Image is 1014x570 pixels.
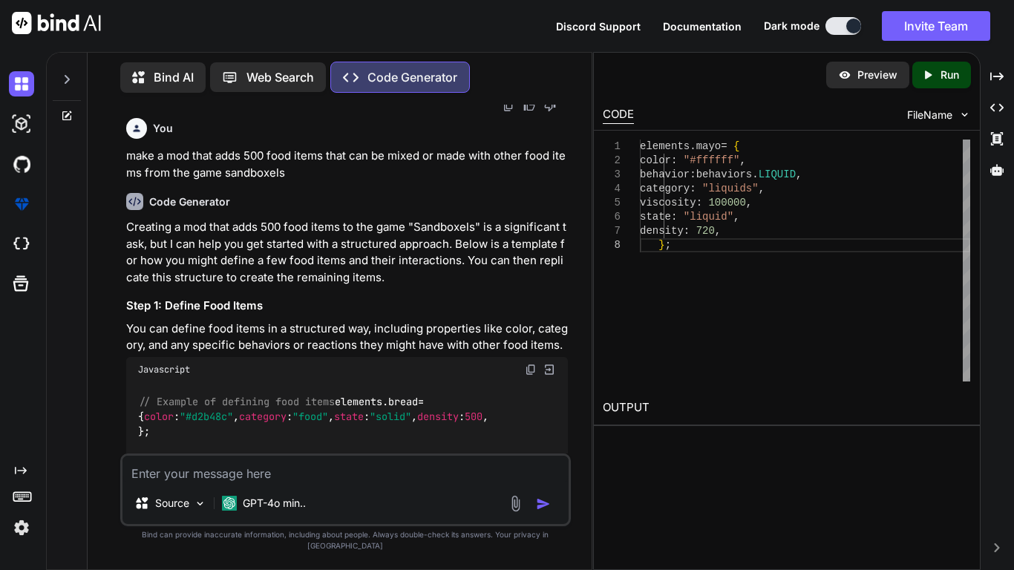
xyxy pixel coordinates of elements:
div: 8 [603,238,621,252]
img: Pick Models [194,497,206,510]
span: category [239,410,287,423]
span: bread [388,395,418,408]
img: icon [536,497,551,511]
div: 4 [603,182,621,196]
div: 6 [603,210,621,224]
span: // Example of defining food items [139,395,335,408]
span: { [733,140,739,152]
img: copy [525,364,537,376]
span: , [759,183,765,194]
span: color [640,154,671,166]
span: "#d2b48c" [180,410,233,423]
span: density [417,410,459,423]
span: : [690,168,696,180]
p: Bind can provide inaccurate information, including about people. Always double-check its answers.... [120,529,571,551]
h3: Step 1: Define Food Items [126,298,568,315]
div: 1 [603,140,621,154]
span: 100000 [708,197,745,209]
img: like [523,100,535,112]
h6: You [153,121,173,136]
span: state [334,410,364,423]
p: You can define food items in a structured way, including properties like color, category, and any... [126,321,568,354]
div: 5 [603,196,621,210]
p: make a mod that adds 500 food items that can be mixed or made with other food items from the game... [126,148,568,181]
img: GPT-4o mini [222,496,237,511]
span: , [739,154,745,166]
span: "solid" [370,410,411,423]
span: 720 [696,225,715,237]
span: : [696,197,702,209]
p: GPT-4o min.. [243,496,306,511]
span: state [640,211,671,223]
img: preview [838,68,851,82]
button: Invite Team [882,11,990,41]
img: githubDark [9,151,34,177]
img: premium [9,191,34,217]
code: elements. = { : , : , : , : , }; elements. = { : , : , : , : , }; elements. = { : , : , : , : , }; [138,394,488,561]
span: Javascript [138,364,190,376]
p: Creating a mod that adds 500 food items to the game "Sandboxels" is a significant task, but I can... [126,219,568,286]
span: . [752,168,758,180]
p: Preview [857,68,897,82]
span: : [671,211,677,223]
span: = [721,140,727,152]
img: darkAi-studio [9,111,34,137]
h2: OUTPUT [594,390,980,425]
span: behaviors [696,168,753,180]
div: CODE [603,106,634,124]
span: LIQUID [759,168,796,180]
span: , [746,197,752,209]
p: Code Generator [367,68,457,86]
div: 3 [603,168,621,182]
img: darkChat [9,71,34,96]
span: color [144,410,174,423]
span: "liquid" [684,211,733,223]
img: Open in Browser [543,363,556,376]
span: "food" [292,410,328,423]
span: . [690,140,696,152]
img: cloudideIcon [9,232,34,257]
span: , [796,168,802,180]
span: } [658,239,664,251]
img: dislike [544,100,556,112]
div: 2 [603,154,621,168]
img: copy [503,100,514,112]
span: : [684,225,690,237]
img: Bind AI [12,12,101,34]
span: FileName [907,108,952,122]
span: elements [640,140,690,152]
span: viscosity [640,197,696,209]
p: Run [941,68,959,82]
span: : [671,154,677,166]
img: settings [9,515,34,540]
span: : [690,183,696,194]
span: , [733,211,739,223]
span: "liquids" [702,183,759,194]
p: Source [155,496,189,511]
span: Dark mode [764,19,820,33]
h6: Code Generator [149,194,230,209]
div: 7 [603,224,621,238]
span: 500 [465,410,483,423]
span: , [715,225,721,237]
button: Documentation [663,19,742,34]
p: Bind AI [154,68,194,86]
span: density [640,225,684,237]
img: attachment [507,495,524,512]
span: Documentation [663,20,742,33]
img: chevron down [958,108,971,121]
span: mayo [696,140,722,152]
span: ; [665,239,671,251]
button: Discord Support [556,19,641,34]
span: Discord Support [556,20,641,33]
p: Web Search [246,68,314,86]
span: "#ffffff" [684,154,740,166]
span: behavior [640,168,690,180]
span: category [640,183,690,194]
